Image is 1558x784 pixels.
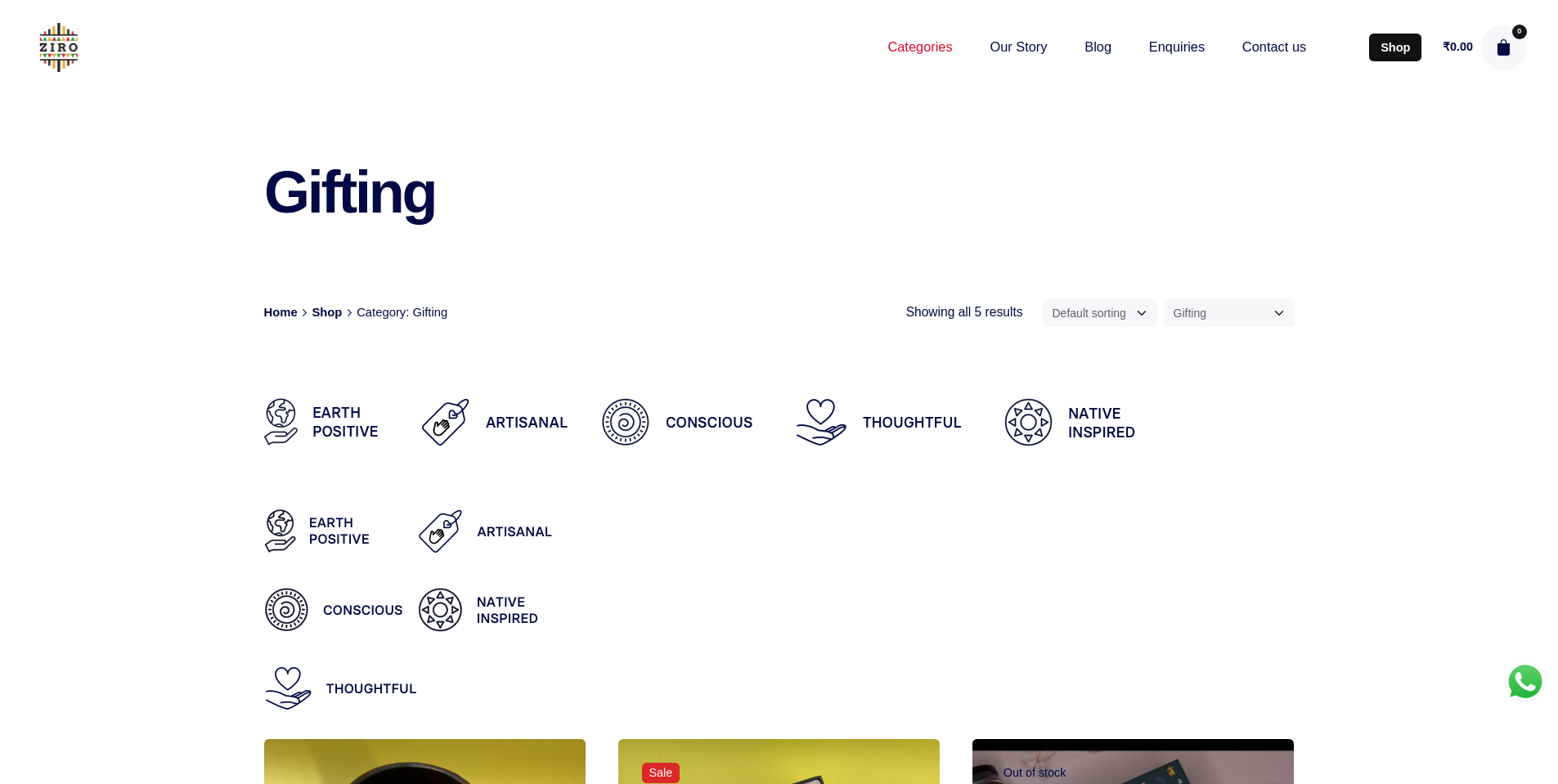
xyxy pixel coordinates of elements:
[869,29,972,65] a: Categories
[1505,661,1546,702] div: WhatsApp us
[264,306,298,319] a: Home
[1369,34,1421,61] a: Shop
[990,38,1047,56] span: Our Story
[264,493,570,726] img: Gifting-mobile.png
[996,763,1073,784] span: Out of stock
[1130,29,1224,65] a: Enquiries
[31,23,87,72] img: ZIRO
[642,763,680,784] span: Sale
[264,365,1169,479] img: Gifting-web.png
[1224,29,1325,65] a: Contact us
[1084,38,1111,56] span: Blog
[357,306,447,319] span: Category: Gifting
[1512,25,1527,39] span: 0
[887,38,952,56] span: Categories
[1043,299,1157,327] select: Shop order
[264,163,934,222] h1: Gifting
[1443,40,1473,53] a: ₹0.00
[906,290,1295,336] div: filter-overlay
[264,274,448,352] nav: breadcrumb
[31,16,87,78] a: ZIRO
[906,302,1023,323] p: Showing all 5 results
[1481,25,1527,70] button: cart
[1149,38,1205,56] span: Enquiries
[1242,38,1306,56] span: Contact us
[312,306,342,319] a: Shop
[1443,40,1473,53] bdi: 0.00
[1443,40,1450,53] span: ₹
[1066,29,1130,65] a: Blog
[972,29,1066,65] a: Our Story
